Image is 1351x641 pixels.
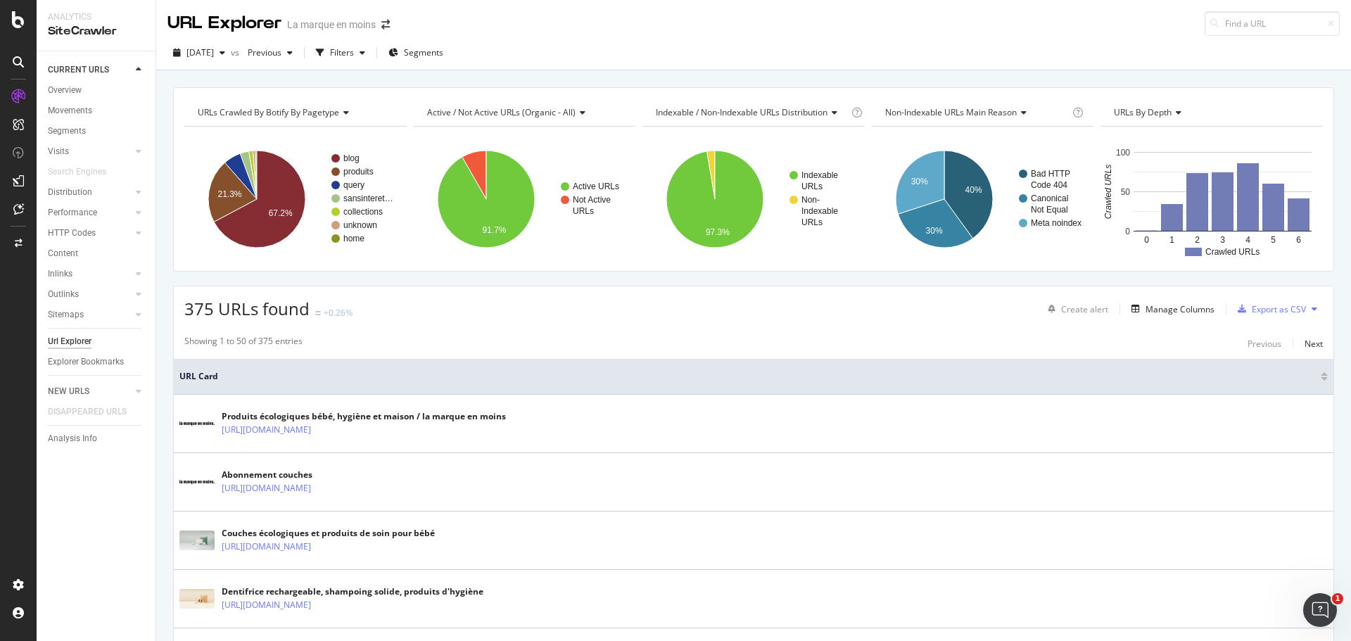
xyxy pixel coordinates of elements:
[310,42,371,64] button: Filters
[1221,235,1226,245] text: 3
[48,431,97,446] div: Analysis Info
[167,42,231,64] button: [DATE]
[48,334,146,349] a: Url Explorer
[48,431,146,446] a: Analysis Info
[330,46,354,58] div: Filters
[882,101,1070,124] h4: Non-Indexable URLs Main Reason
[801,182,823,191] text: URLs
[48,205,132,220] a: Performance
[222,585,483,598] div: Dentifrice rechargeable, shampoing solide, produits d'hygiène
[482,225,506,235] text: 91.7%
[222,423,311,437] a: [URL][DOMAIN_NAME]
[1205,247,1260,257] text: Crawled URLs
[48,185,132,200] a: Distribution
[1170,235,1175,245] text: 1
[1101,138,1323,260] svg: A chart.
[269,208,293,218] text: 67.2%
[801,195,820,205] text: Non-
[48,83,146,98] a: Overview
[315,311,321,315] img: Equal
[1303,593,1337,627] iframe: Intercom live chat
[1121,187,1131,197] text: 50
[167,11,281,35] div: URL Explorer
[965,185,982,195] text: 40%
[287,18,376,32] div: La marque en moins
[381,20,390,30] div: arrow-right-arrow-left
[801,206,838,216] text: Indexable
[1232,298,1306,320] button: Export as CSV
[343,180,364,190] text: query
[801,170,838,180] text: Indexable
[404,46,443,58] span: Segments
[48,226,96,241] div: HTTP Codes
[1104,165,1114,219] text: Crawled URLs
[1031,218,1082,228] text: Meta noindex
[1126,300,1214,317] button: Manage Columns
[48,405,127,419] div: DISAPPEARED URLS
[222,481,311,495] a: [URL][DOMAIN_NAME]
[184,138,405,260] svg: A chart.
[1145,235,1150,245] text: 0
[184,335,303,352] div: Showing 1 to 50 of 375 entries
[48,103,146,118] a: Movements
[48,144,132,159] a: Visits
[179,531,215,550] img: main image
[48,405,141,419] a: DISAPPEARED URLS
[179,414,215,433] img: main image
[343,234,364,243] text: home
[1332,593,1343,604] span: 1
[1248,335,1281,352] button: Previous
[1116,148,1130,158] text: 100
[1114,106,1172,118] span: URLs by Depth
[343,153,360,163] text: blog
[48,355,124,369] div: Explorer Bookmarks
[222,469,357,481] div: Abonnement couches
[48,23,144,39] div: SiteCrawler
[653,101,849,124] h4: Indexable / Non-Indexable URLs Distribution
[179,370,1317,383] span: URL Card
[48,11,144,23] div: Analytics
[48,334,91,349] div: Url Explorer
[885,106,1017,118] span: Non-Indexable URLs Main Reason
[383,42,449,64] button: Segments
[1031,205,1068,215] text: Not Equal
[222,540,311,554] a: [URL][DOMAIN_NAME]
[424,101,623,124] h4: Active / Not Active URLs
[427,106,576,118] span: Active / Not Active URLs (organic - all)
[1246,235,1251,245] text: 4
[184,297,310,320] span: 375 URLs found
[1126,227,1131,236] text: 0
[48,124,86,139] div: Segments
[911,177,927,186] text: 30%
[1146,303,1214,315] div: Manage Columns
[186,46,214,58] span: 2025 Aug. 21st
[1195,235,1200,245] text: 2
[242,46,281,58] span: Previous
[573,182,619,191] text: Active URLs
[343,167,374,177] text: produits
[801,217,823,227] text: URLs
[48,307,84,322] div: Sitemaps
[1042,298,1108,320] button: Create alert
[573,206,594,216] text: URLs
[222,527,435,540] div: Couches écologiques et produits de soin pour bébé
[48,144,69,159] div: Visits
[242,42,298,64] button: Previous
[48,165,106,179] div: Search Engines
[48,226,132,241] a: HTTP Codes
[48,165,120,179] a: Search Engines
[48,384,132,399] a: NEW URLS
[343,220,377,230] text: unknown
[48,63,132,77] a: CURRENT URLS
[48,307,132,322] a: Sitemaps
[48,287,79,302] div: Outlinks
[642,138,863,260] svg: A chart.
[872,138,1092,260] div: A chart.
[414,138,634,260] div: A chart.
[48,246,78,261] div: Content
[179,473,215,491] img: main image
[198,106,339,118] span: URLs Crawled By Botify By pagetype
[1248,338,1281,350] div: Previous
